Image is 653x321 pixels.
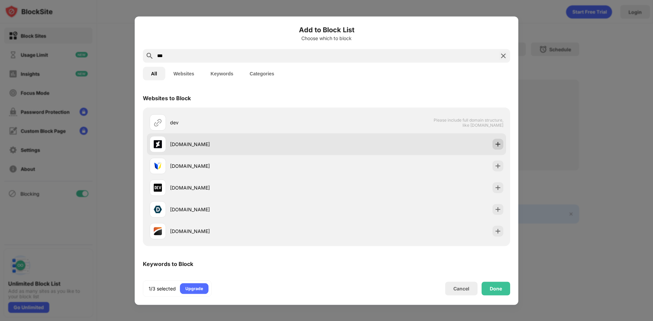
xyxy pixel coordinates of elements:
div: Upgrade [185,285,203,292]
img: search-close [499,52,507,60]
div: [DOMAIN_NAME] [170,184,326,191]
button: Keywords [202,67,241,80]
img: search.svg [146,52,154,60]
div: dev [170,119,326,126]
div: Choose which to block [143,35,510,41]
div: 1/3 selected [149,285,176,292]
div: [DOMAIN_NAME] [170,141,326,148]
button: Categories [241,67,282,80]
span: Please include full domain structure, like [DOMAIN_NAME] [433,117,503,127]
img: url.svg [154,118,162,126]
div: [DOMAIN_NAME] [170,206,326,213]
img: favicons [154,183,162,192]
div: [DOMAIN_NAME] [170,162,326,170]
img: favicons [154,162,162,170]
div: Done [490,286,502,291]
button: All [143,67,165,80]
h6: Add to Block List [143,24,510,35]
img: favicons [154,205,162,213]
img: favicons [154,140,162,148]
div: Websites to Block [143,94,191,101]
div: [DOMAIN_NAME] [170,228,326,235]
div: Cancel [453,286,469,291]
img: favicons [154,227,162,235]
div: Keywords to Block [143,260,193,267]
button: Websites [165,67,202,80]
